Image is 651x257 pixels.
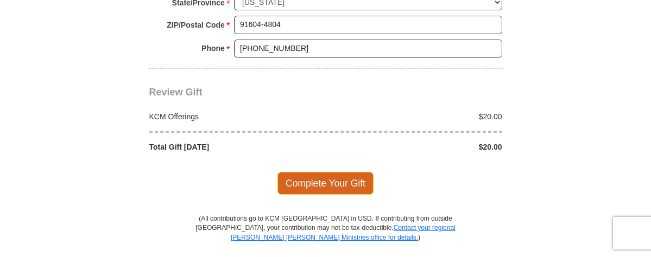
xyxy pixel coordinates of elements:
[149,87,203,98] span: Review Gift
[143,111,326,122] div: KCM Offerings
[143,142,326,152] div: Total Gift [DATE]
[231,224,456,241] a: Contact your regional [PERSON_NAME] [PERSON_NAME] Ministries office for details.
[326,142,508,152] div: $20.00
[326,111,508,122] div: $20.00
[277,172,374,195] span: Complete Your Gift
[167,17,225,33] strong: ZIP/Postal Code
[201,41,225,56] strong: Phone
